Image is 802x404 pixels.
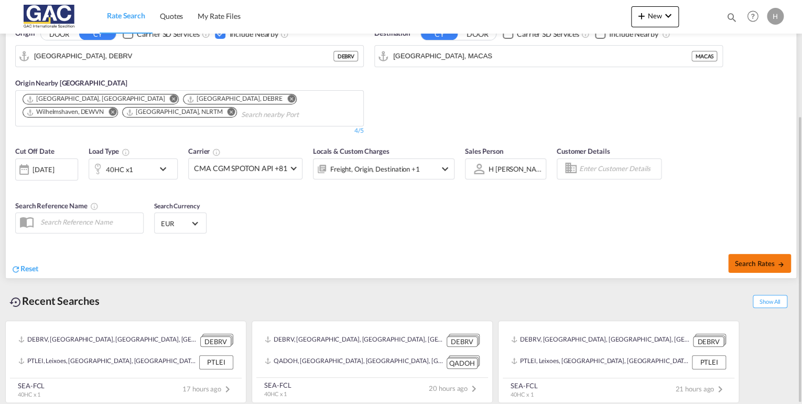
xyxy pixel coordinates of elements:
[330,162,420,176] div: Freight Origin Destination Factory Stuffing
[354,126,364,135] div: 4/5
[15,179,23,193] md-datepicker: Select
[18,391,40,398] span: 40HC x 1
[160,216,201,231] md-select: Select Currency: € EUREuro
[188,147,221,155] span: Carrier
[489,165,549,173] div: H [PERSON_NAME]
[635,9,648,22] md-icon: icon-plus 400-fg
[517,29,579,39] div: Carrier SD Services
[123,28,199,39] md-checkbox: Checkbox No Ink
[691,51,717,61] div: MACAS
[198,12,241,20] span: My Rate Files
[157,163,175,175] md-icon: icon-chevron-down
[439,163,451,175] md-icon: icon-chevron-down
[421,28,458,40] button: CY
[692,355,726,369] div: PTLEI
[6,13,796,279] div: Origin DOOR CY Checkbox No InkUnchecked: Search for CY (Container Yard) services for all selected...
[212,148,221,156] md-icon: The selected Trucker/Carrierwill be displayed in the rate results If the rates are from another f...
[714,383,727,396] md-icon: icon-chevron-right
[465,147,503,155] span: Sales Person
[511,355,689,369] div: PTLEI, Leixoes, Portugal, Southern Europe, Europe
[26,94,167,103] div: Press delete to remove this chip.
[21,91,358,123] md-chips-wrap: Chips container. Use arrow keys to select chips.
[609,29,658,39] div: Include Nearby
[503,28,579,39] md-checkbox: Checkbox No Ink
[35,214,143,230] input: Search Reference Name
[89,158,178,179] div: 40HC x1icon-chevron-down
[26,94,165,103] div: Hamburg, DEHAM
[5,289,104,313] div: Recent Searches
[447,336,478,347] div: DEBRV
[313,158,454,179] div: Freight Origin Destination Factory Stuffingicon-chevron-down
[280,94,296,105] button: Remove
[11,264,20,274] md-icon: icon-refresh
[11,263,38,275] div: icon-refreshReset
[264,380,291,390] div: SEA-FCL
[41,28,78,40] button: DOOR
[126,108,225,116] div: Press delete to remove this chip.
[264,390,287,397] span: 40HC x 1
[18,381,45,390] div: SEA-FCL
[734,259,785,268] span: Search Rates
[32,165,54,174] div: [DATE]
[137,29,199,39] div: Carrier SD Services
[215,28,278,39] md-checkbox: Checkbox No Ink
[429,384,480,392] span: 20 hours ago
[5,321,246,403] recent-search-card: DEBRV, [GEOGRAPHIC_DATA], [GEOGRAPHIC_DATA], [GEOGRAPHIC_DATA], [GEOGRAPHIC_DATA] DEBRVPTLEI, Lei...
[753,295,787,308] span: Show All
[468,382,480,395] md-icon: icon-chevron-right
[265,355,444,368] div: QADOH, Doha, Qatar, Middle East, Middle East
[595,28,658,39] md-checkbox: Checkbox No Ink
[162,94,178,105] button: Remove
[635,12,675,20] span: New
[767,8,784,25] div: H
[511,381,537,390] div: SEA-FCL
[122,148,130,156] md-icon: icon-information-outline
[200,336,231,347] div: DEBRV
[18,334,198,347] div: DEBRV, Bremerhaven, Germany, Western Europe, Europe
[393,48,691,64] input: Search by Port
[726,12,738,23] md-icon: icon-magnify
[511,334,690,347] div: DEBRV, Bremerhaven, Germany, Western Europe, Europe
[631,6,679,27] button: icon-plus 400-fgNewicon-chevron-down
[16,46,363,67] md-input-container: Bremerhaven, DEBRV
[34,48,333,64] input: Search by Port
[777,261,785,268] md-icon: icon-arrow-right
[160,12,183,20] span: Quotes
[201,30,210,38] md-icon: Unchecked: Search for CY (Container Yard) services for all selected carriers.Checked : Search for...
[106,162,133,177] div: 40HC x1
[662,30,670,38] md-icon: Unchecked: Ignores neighbouring ports when fetching rates.Checked : Includes neighbouring ports w...
[265,334,444,347] div: DEBRV, Bremerhaven, Germany, Western Europe, Europe
[90,202,99,210] md-icon: Your search will be saved by the below given name
[182,385,234,393] span: 17 hours ago
[187,94,285,103] div: Press delete to remove this chip.
[15,201,99,210] span: Search Reference Name
[229,29,278,39] div: Include Nearby
[675,385,727,393] span: 21 hours ago
[221,108,236,118] button: Remove
[9,296,22,309] md-icon: icon-backup-restore
[26,108,104,116] div: Wilhelmshaven, DEWVN
[252,321,493,403] recent-search-card: DEBRV, [GEOGRAPHIC_DATA], [GEOGRAPHIC_DATA], [GEOGRAPHIC_DATA], [GEOGRAPHIC_DATA] DEBRVQADOH, [GE...
[107,11,145,20] span: Rate Search
[726,12,738,27] div: icon-magnify
[161,219,190,228] span: EUR
[26,108,106,116] div: Press delete to remove this chip.
[20,264,38,273] span: Reset
[744,7,767,26] div: Help
[221,383,234,396] md-icon: icon-chevron-right
[15,79,127,87] span: Origin Nearby [GEOGRAPHIC_DATA]
[728,254,791,273] button: Search Ratesicon-arrow-right
[487,161,543,176] md-select: Sales Person: H menze
[18,355,197,369] div: PTLEI, Leixoes, Portugal, Southern Europe, Europe
[744,7,762,25] span: Help
[187,94,283,103] div: Bremen, DEBRE
[662,9,675,22] md-icon: icon-chevron-down
[154,202,200,210] span: Search Currency
[557,147,610,155] span: Customer Details
[498,321,739,403] recent-search-card: DEBRV, [GEOGRAPHIC_DATA], [GEOGRAPHIC_DATA], [GEOGRAPHIC_DATA], [GEOGRAPHIC_DATA] DEBRVPTLEI, Lei...
[447,358,478,369] div: QADOH
[241,107,341,123] input: Search nearby Port
[375,46,722,67] md-input-container: Casablanca, MACAS
[459,28,496,40] button: DOOR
